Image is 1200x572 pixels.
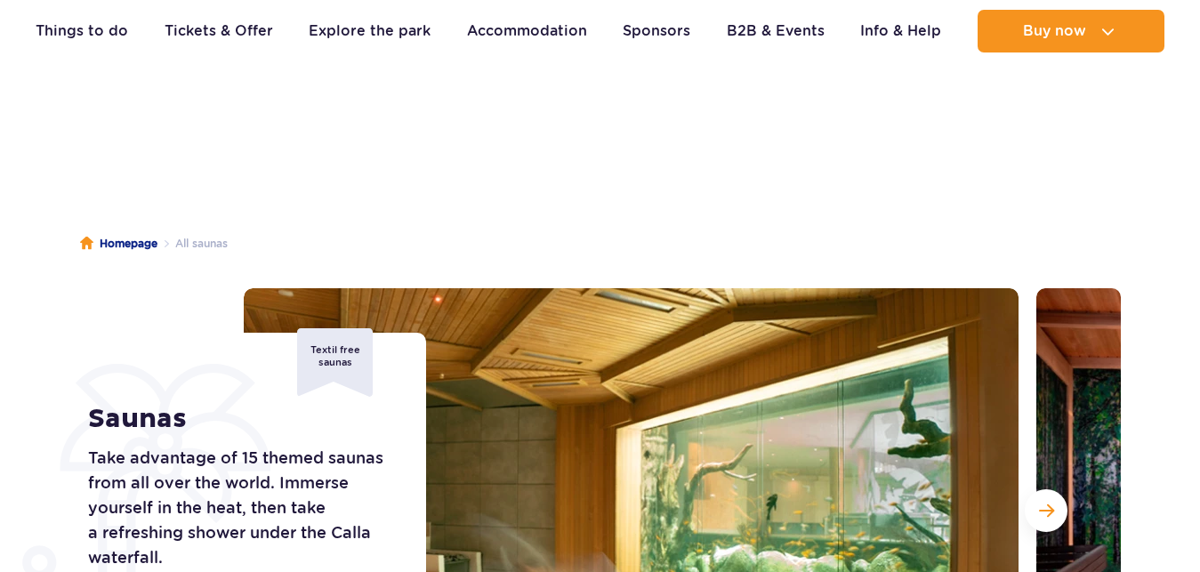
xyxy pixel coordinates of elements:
span: Buy now [1023,23,1086,39]
h1: Saunas [88,403,386,435]
a: Homepage [80,235,157,253]
a: Accommodation [467,10,587,52]
a: Tickets & Offer [165,10,273,52]
button: Next slide [1025,489,1067,532]
a: Explore the park [309,10,431,52]
div: Textil free saunas [297,328,373,397]
a: Things to do [36,10,128,52]
li: All saunas [157,235,228,253]
button: Buy now [978,10,1164,52]
p: Take advantage of 15 themed saunas from all over the world. Immerse yourself in the heat, then ta... [88,446,386,570]
a: Sponsors [623,10,690,52]
a: Info & Help [860,10,941,52]
a: B2B & Events [727,10,825,52]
